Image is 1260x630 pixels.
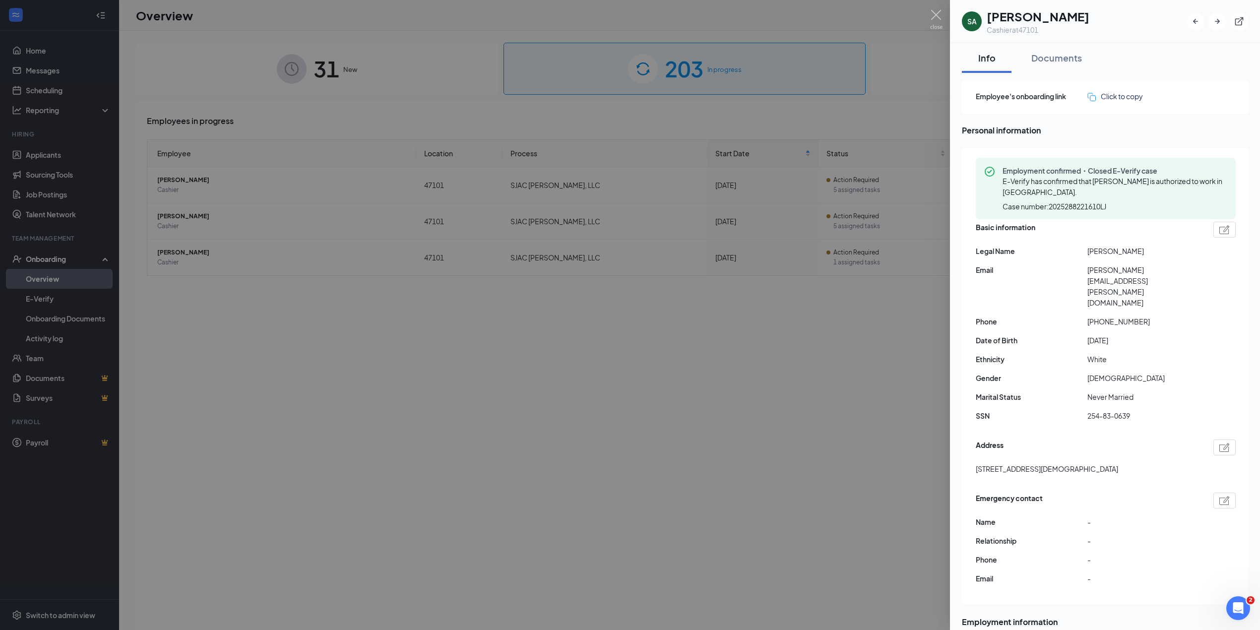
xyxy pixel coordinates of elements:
[1087,91,1143,102] button: Click to copy
[1187,12,1204,30] button: ArrowLeftNew
[976,391,1087,402] span: Marital Status
[1212,16,1222,26] svg: ArrowRight
[976,373,1087,383] span: Gender
[1234,16,1244,26] svg: ExternalLink
[976,440,1004,455] span: Address
[1226,596,1250,620] iframe: Intercom live chat
[976,335,1087,346] span: Date of Birth
[1191,16,1200,26] svg: ArrowLeftNew
[1247,596,1255,604] span: 2
[976,554,1087,565] span: Phone
[1087,246,1199,256] span: [PERSON_NAME]
[967,16,977,26] div: SA
[976,410,1087,421] span: SSN
[1087,354,1199,365] span: White
[972,52,1002,64] div: Info
[987,8,1089,25] h1: [PERSON_NAME]
[1003,201,1106,211] span: Case number: 2025288221610LJ
[976,222,1035,238] span: Basic information
[1087,573,1199,584] span: -
[1003,177,1222,196] span: E-Verify has confirmed that [PERSON_NAME] is authorized to work in [GEOGRAPHIC_DATA].
[1087,391,1199,402] span: Never Married
[976,463,1118,474] span: [STREET_ADDRESS][DEMOGRAPHIC_DATA]
[1208,12,1226,30] button: ArrowRight
[976,354,1087,365] span: Ethnicity
[976,493,1043,508] span: Emergency contact
[1087,516,1199,527] span: -
[1031,52,1082,64] div: Documents
[976,573,1087,584] span: Email
[1087,535,1199,546] span: -
[976,246,1087,256] span: Legal Name
[1087,373,1199,383] span: [DEMOGRAPHIC_DATA]
[962,124,1248,136] span: Personal information
[962,616,1248,628] span: Employment information
[1087,335,1199,346] span: [DATE]
[1087,316,1199,327] span: [PHONE_NUMBER]
[1230,12,1248,30] button: ExternalLink
[987,25,1089,35] div: Cashier at 47101
[1087,554,1199,565] span: -
[976,516,1087,527] span: Name
[976,316,1087,327] span: Phone
[1087,264,1199,308] span: [PERSON_NAME][EMAIL_ADDRESS][PERSON_NAME][DOMAIN_NAME]
[976,91,1087,102] span: Employee's onboarding link
[1087,410,1199,421] span: 254-83-0639
[976,535,1087,546] span: Relationship
[984,166,996,178] svg: CheckmarkCircle
[976,264,1087,275] span: Email
[1003,166,1228,176] span: Employment confirmed・Closed E-Verify case
[1087,93,1096,101] img: click-to-copy.71757273a98fde459dfc.svg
